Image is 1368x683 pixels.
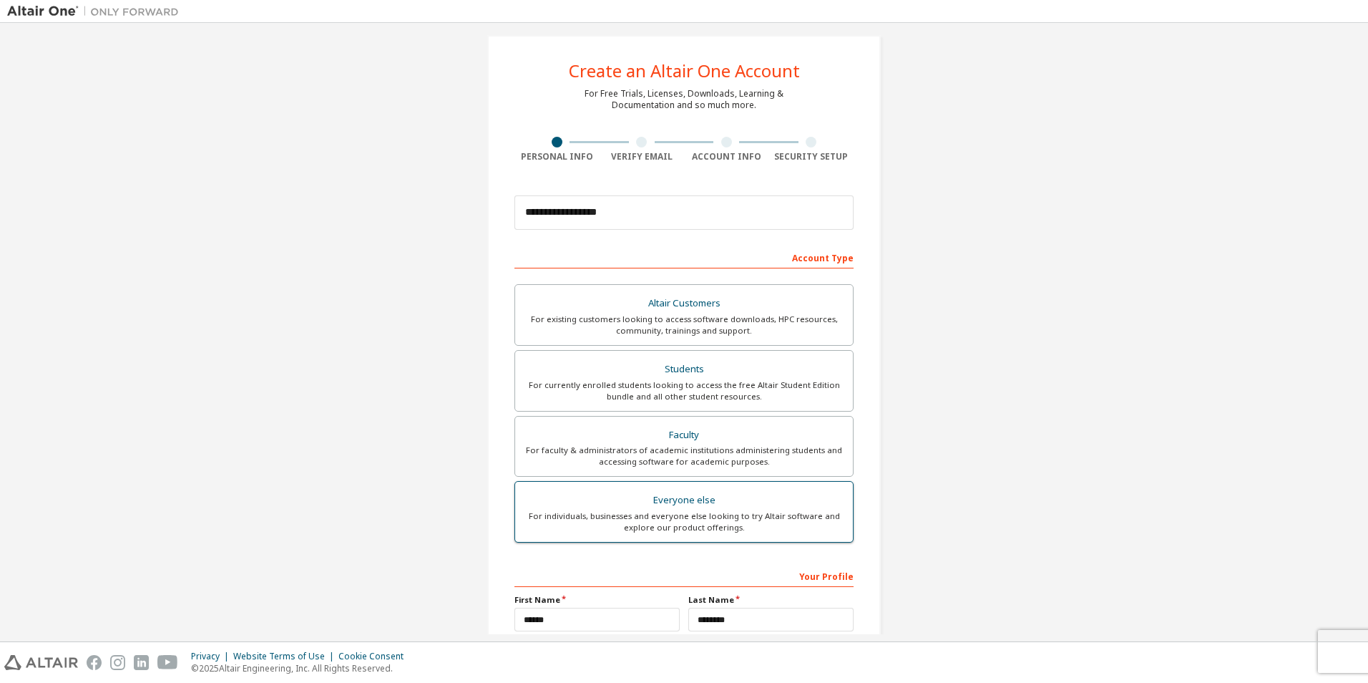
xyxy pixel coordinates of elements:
[191,651,233,662] div: Privacy
[524,425,844,445] div: Faculty
[191,662,412,674] p: © 2025 Altair Engineering, Inc. All Rights Reserved.
[524,510,844,533] div: For individuals, businesses and everyone else looking to try Altair software and explore our prod...
[688,594,854,606] label: Last Name
[514,564,854,587] div: Your Profile
[769,151,854,163] div: Security Setup
[600,151,685,163] div: Verify Email
[524,379,844,402] div: For currently enrolled students looking to access the free Altair Student Edition bundle and all ...
[524,294,844,314] div: Altair Customers
[524,359,844,379] div: Students
[524,314,844,336] div: For existing customers looking to access software downloads, HPC resources, community, trainings ...
[569,62,800,79] div: Create an Altair One Account
[134,655,149,670] img: linkedin.svg
[338,651,412,662] div: Cookie Consent
[157,655,178,670] img: youtube.svg
[4,655,78,670] img: altair_logo.svg
[514,594,680,606] label: First Name
[233,651,338,662] div: Website Terms of Use
[514,151,600,163] div: Personal Info
[110,655,125,670] img: instagram.svg
[524,490,844,510] div: Everyone else
[684,151,769,163] div: Account Info
[524,445,844,468] div: For faculty & administrators of academic institutions administering students and accessing softwa...
[7,4,186,19] img: Altair One
[514,246,854,268] div: Account Type
[585,88,783,111] div: For Free Trials, Licenses, Downloads, Learning & Documentation and so much more.
[87,655,102,670] img: facebook.svg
